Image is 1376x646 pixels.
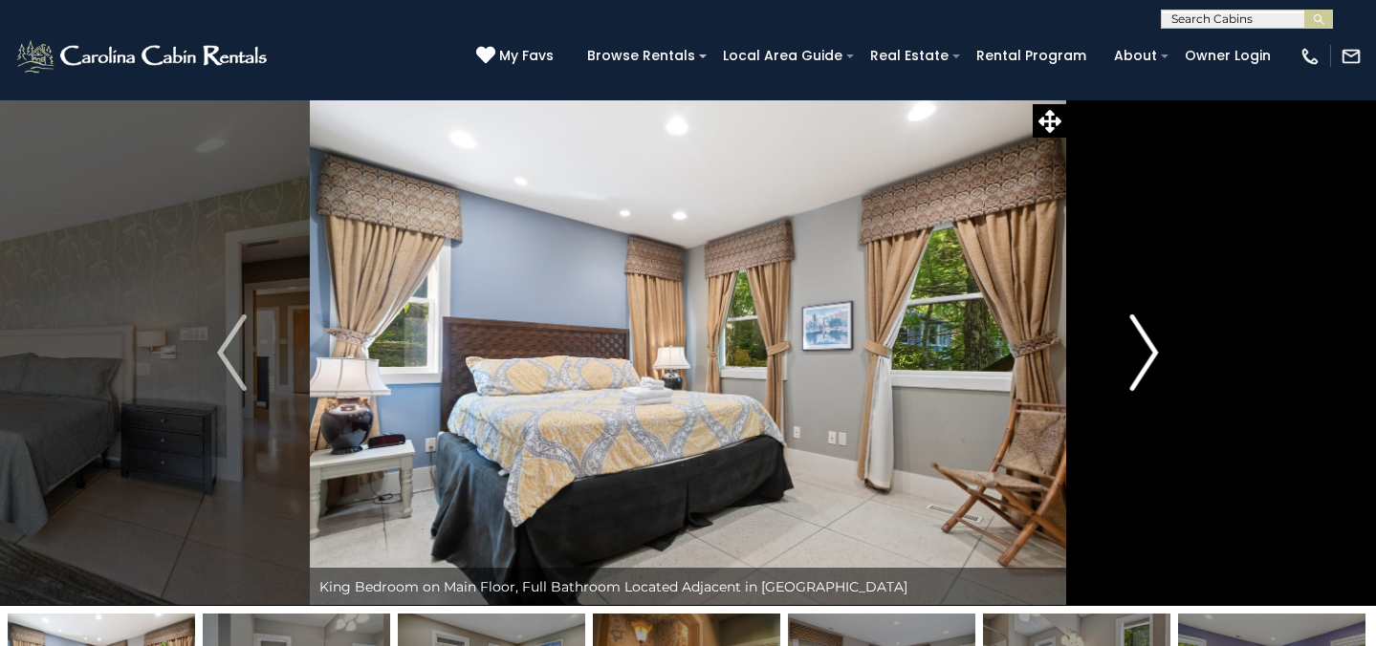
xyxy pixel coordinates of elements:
[967,41,1096,71] a: Rental Program
[154,99,310,606] button: Previous
[1129,314,1158,391] img: arrow
[713,41,852,71] a: Local Area Guide
[499,46,554,66] span: My Favs
[476,46,558,67] a: My Favs
[1300,46,1321,67] img: phone-regular-white.png
[217,314,246,391] img: arrow
[1341,46,1362,67] img: mail-regular-white.png
[1066,99,1222,606] button: Next
[310,568,1066,606] div: King Bedroom on Main Floor, Full Bathroom Located Adjacent in [GEOGRAPHIC_DATA]
[861,41,958,71] a: Real Estate
[14,37,273,75] img: White-1-2.png
[1104,41,1167,71] a: About
[1175,41,1280,71] a: Owner Login
[578,41,705,71] a: Browse Rentals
